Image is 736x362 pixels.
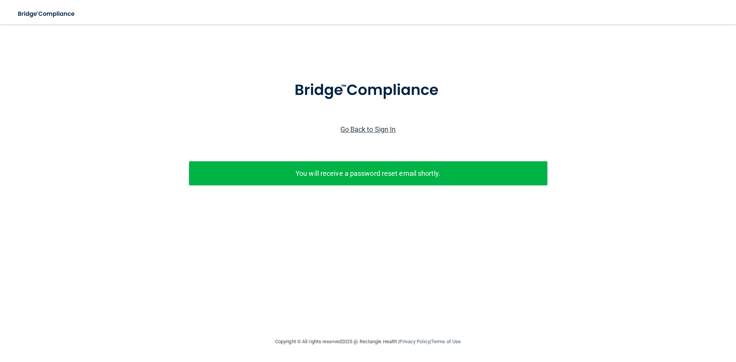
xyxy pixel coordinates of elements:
[340,125,396,133] a: Go Back to Sign In
[195,167,542,180] p: You will receive a password reset email shortly.
[399,339,430,344] a: Privacy Policy
[228,329,508,354] div: Copyright © All rights reserved 2025 @ Rectangle Health | |
[11,6,82,22] img: bridge_compliance_login_screen.278c3ca4.svg
[279,70,457,110] img: bridge_compliance_login_screen.278c3ca4.svg
[431,339,461,344] a: Terms of Use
